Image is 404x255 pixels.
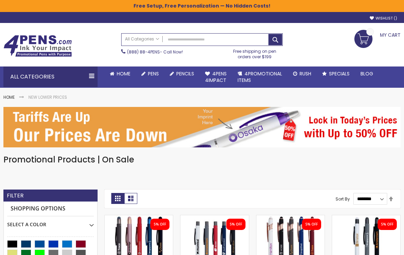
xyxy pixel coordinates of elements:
[122,34,163,45] a: All Categories
[164,66,200,81] a: Pencils
[127,49,183,55] span: - Call Now!
[111,193,124,204] strong: Grid
[154,222,166,227] div: 5% OFF
[7,192,24,199] strong: Filter
[361,70,373,77] span: Blog
[355,66,379,81] a: Blog
[288,66,317,81] a: Rush
[105,215,173,221] a: Custom Recycled Fleetwood MonoChrome Stylus Satin Soft Touch Gel Pen
[317,66,355,81] a: Specials
[176,70,194,77] span: Pencils
[332,215,400,221] a: Custom Recycled Fleetwood Stylus Satin Soft Touch Gel Click Pen
[370,16,397,21] a: Wishlist
[226,46,282,60] div: Free shipping on pen orders over $199
[180,215,249,221] a: Personalized Recycled Fleetwood Satin Soft Touch Gel Click Pen
[300,70,311,77] span: Rush
[125,36,159,42] span: All Categories
[336,196,350,202] label: Sort By
[148,70,159,77] span: Pens
[232,66,288,88] a: 4PROMOTIONALITEMS
[28,94,67,100] strong: New Lower Prices
[200,66,232,88] a: 4Pens4impact
[3,154,401,165] h1: Promotional Products | On Sale
[117,70,130,77] span: Home
[256,215,325,221] a: Custom Lexi Rose Gold Stylus Soft Touch Recycled Aluminum Pen
[3,107,401,147] img: New Lower Prices
[7,216,94,228] div: Select A Color
[3,94,15,100] a: Home
[329,70,350,77] span: Specials
[238,70,282,84] span: 4PROMOTIONAL ITEMS
[205,70,227,84] span: 4Pens 4impact
[305,222,318,227] div: 5% OFF
[230,222,242,227] div: 5% OFF
[127,49,160,55] a: (888) 88-4PENS
[104,66,136,81] a: Home
[3,66,98,87] div: All Categories
[3,35,72,57] img: 4Pens Custom Pens and Promotional Products
[7,202,94,216] strong: Shopping Options
[381,222,393,227] div: 5% OFF
[136,66,164,81] a: Pens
